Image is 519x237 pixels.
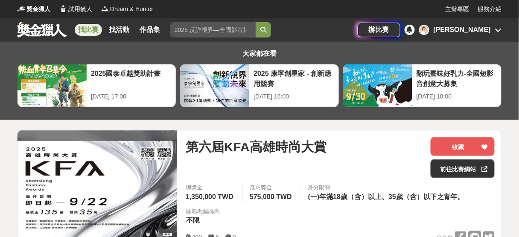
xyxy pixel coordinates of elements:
[68,5,92,14] span: 試用獵人
[101,4,109,13] img: Logo
[308,183,467,192] div: 身分限制
[420,26,429,34] img: Avatar
[446,5,469,14] a: 主辦專區
[434,25,491,35] div: [PERSON_NAME]
[478,5,502,14] a: 服務介紹
[250,193,292,200] span: 575,000 TWD
[343,64,502,107] a: 翻玩臺味好乳力-全國短影音創意大募集[DATE] 18:00
[17,5,50,14] a: Logo獎金獵人
[186,207,221,216] div: 國籍/地區限制
[186,217,200,224] span: 不限
[17,4,26,13] img: Logo
[105,24,133,36] a: 找活動
[186,193,233,200] span: 1,350,000 TWD
[417,69,497,88] div: 翻玩臺味好乳力-全國短影音創意大募集
[417,92,497,101] div: [DATE] 18:00
[91,69,172,88] div: 2025國泰卓越獎助計畫
[250,183,294,192] span: 最高獎金
[59,5,92,14] a: Logo試用獵人
[240,50,279,57] span: 大家都在看
[26,5,50,14] span: 獎金獵人
[254,92,334,101] div: [DATE] 16:00
[91,92,172,101] div: [DATE] 17:00
[110,5,153,14] span: Dream & Hunter
[308,193,464,200] span: (一)年滿18歲（含）以上、35歲（含）以下之青年。
[431,159,495,178] a: 前往比賽網站
[170,22,256,38] input: 2025 反詐視界—全國影片競賽
[186,183,236,192] span: 總獎金
[17,64,176,107] a: 2025國泰卓越獎助計畫[DATE] 17:00
[101,5,153,14] a: LogoDream & Hunter
[254,69,334,88] div: 2025 康寧創星家 - 創新應用競賽
[431,137,495,156] button: 收藏
[180,64,339,107] a: 2025 康寧創星家 - 創新應用競賽[DATE] 16:00
[186,137,327,156] span: 第六屆KFA高雄時尚大賞
[136,24,163,36] a: 作品集
[358,23,400,37] a: 辦比賽
[75,24,102,36] a: 找比賽
[59,4,67,13] img: Logo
